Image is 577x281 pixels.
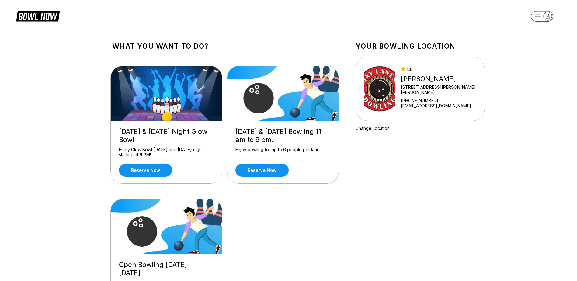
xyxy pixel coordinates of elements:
a: Reserve now [235,164,289,177]
img: Jay Lanes [364,66,395,112]
div: Enjoy Glow Bowl [DATE] and [DATE] night starting at 9 PM! [119,147,214,158]
div: [DATE] & [DATE] Night Glow Bowl [119,127,214,144]
div: Enjoy bowling for up to 6 people per lane! [235,147,330,158]
div: [PERSON_NAME] [401,75,477,83]
a: Change Location [356,126,390,131]
div: [PHONE_NUMBER] [401,98,477,103]
img: Friday & Saturday Bowling 11 am to 9 pm. [227,66,339,121]
h1: What you want to do? [112,42,337,50]
div: 4.8 [401,67,477,72]
h1: Your bowling location [356,42,485,50]
img: Open Bowling Sunday - Thursday [111,199,223,254]
a: Reserve now [119,164,172,177]
div: [DATE] & [DATE] Bowling 11 am to 9 pm. [235,127,330,144]
a: [EMAIL_ADDRESS][DOMAIN_NAME] [401,103,477,108]
img: Friday & Saturday Night Glow Bowl [111,66,223,121]
div: Open Bowling [DATE] - [DATE] [119,261,214,277]
div: [STREET_ADDRESS][PERSON_NAME][PERSON_NAME] [401,85,477,95]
